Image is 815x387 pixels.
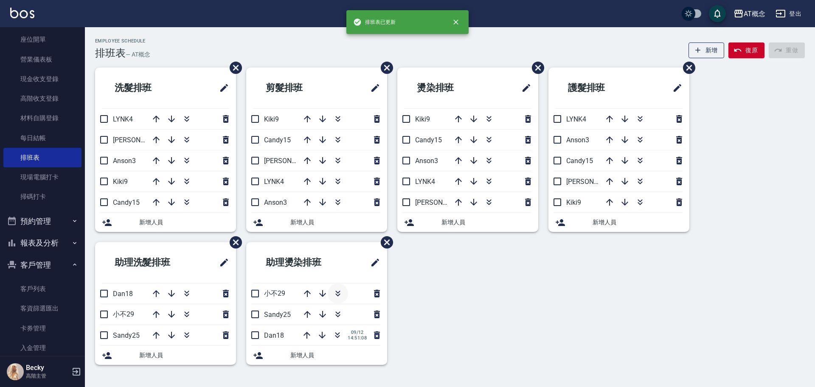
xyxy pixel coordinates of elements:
span: 修改班表的標題 [365,252,380,273]
h2: 洗髮排班 [102,73,189,103]
span: [PERSON_NAME]2 [113,136,168,144]
span: 09/12 [348,330,367,335]
span: Candy15 [113,198,140,206]
span: LYNK4 [415,178,435,186]
div: 新增人員 [397,213,538,232]
span: 小不29 [113,310,134,318]
span: 刪除班表 [526,55,545,80]
span: LYNK4 [566,115,586,123]
span: Sandy25 [264,311,291,319]
h2: 助理燙染排班 [253,247,349,278]
button: 登出 [772,6,805,22]
button: close [447,13,465,31]
span: 修改班表的標題 [214,252,229,273]
span: [PERSON_NAME]2 [566,178,621,186]
h2: 護髮排班 [555,73,643,103]
span: 修改班表的標題 [214,78,229,98]
a: 客戶列表 [3,279,81,299]
button: save [709,5,726,22]
span: LYNK4 [113,115,133,123]
img: Person [7,363,24,380]
span: Dan18 [113,290,133,298]
a: 現場電腦打卡 [3,167,81,187]
span: LYNK4 [264,178,284,186]
span: Anson3 [113,157,136,165]
div: AT概念 [744,8,765,19]
button: 復原 [728,42,764,58]
a: 材料自購登錄 [3,108,81,128]
div: 新增人員 [95,213,236,232]
div: 新增人員 [95,346,236,365]
div: 新增人員 [548,213,689,232]
h6: — AT概念 [126,50,150,59]
span: 新增人員 [139,218,229,227]
span: 修改班表的標題 [365,78,380,98]
span: Anson3 [415,157,438,165]
h2: Employee Schedule [95,38,150,44]
span: Dan18 [264,331,284,339]
span: Kiki9 [113,178,128,186]
button: 新增 [689,42,725,58]
span: Kiki9 [566,198,581,206]
span: 14:51:08 [348,335,367,341]
a: 入金管理 [3,338,81,358]
p: 高階主管 [26,372,69,380]
a: 掃碼打卡 [3,187,81,206]
span: 排班表已更新 [353,18,396,26]
span: 新增人員 [139,351,229,360]
h2: 燙染排班 [404,73,492,103]
a: 客資篩選匯出 [3,299,81,318]
a: 營業儀表板 [3,50,81,69]
a: 現金收支登錄 [3,69,81,89]
img: Logo [10,8,34,18]
a: 高階收支登錄 [3,89,81,108]
a: 卡券管理 [3,319,81,338]
span: Anson3 [264,198,287,206]
span: Kiki9 [264,115,279,123]
span: 刪除班表 [223,230,243,255]
h3: 排班表 [95,47,126,59]
button: 報表及分析 [3,232,81,254]
span: 刪除班表 [374,55,394,80]
button: AT概念 [730,5,769,23]
a: 排班表 [3,148,81,167]
span: 小不29 [264,289,285,297]
span: 修改班表的標題 [516,78,531,98]
h2: 剪髮排班 [253,73,340,103]
span: Candy15 [264,136,291,144]
div: 新增人員 [246,213,387,232]
span: 刪除班表 [374,230,394,255]
span: Candy15 [415,136,442,144]
span: 刪除班表 [677,55,697,80]
span: 修改班表的標題 [667,78,683,98]
span: [PERSON_NAME]2 [415,198,470,206]
span: Anson3 [566,136,589,144]
span: 新增人員 [441,218,531,227]
span: 新增人員 [290,351,380,360]
span: 新增人員 [290,218,380,227]
span: 刪除班表 [223,55,243,80]
button: 客戶管理 [3,254,81,276]
span: Sandy25 [113,331,140,339]
button: 預約管理 [3,210,81,232]
span: [PERSON_NAME]2 [264,157,319,165]
span: Candy15 [566,157,593,165]
a: 每日結帳 [3,128,81,148]
span: Kiki9 [415,115,430,123]
a: 座位開單 [3,30,81,49]
h5: Becky [26,364,69,372]
div: 新增人員 [246,346,387,365]
span: 新增人員 [593,218,683,227]
h2: 助理洗髮排班 [102,247,198,278]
